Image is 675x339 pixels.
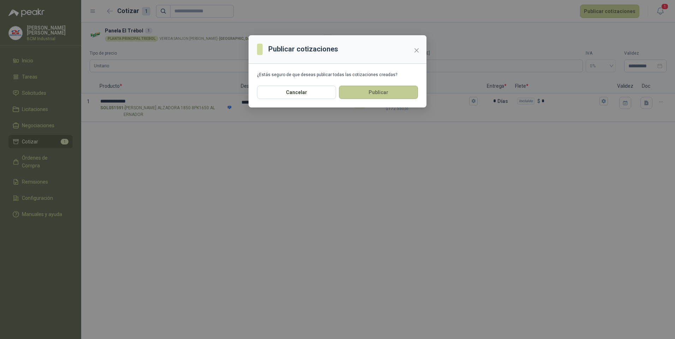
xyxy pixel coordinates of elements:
button: Cancelar [257,86,336,99]
span: close [414,48,419,53]
div: ¿Estás seguro de que deseas publicar todas las cotizaciones creadas? [257,72,418,77]
h3: Publicar cotizaciones [268,44,338,55]
button: Publicar [339,86,418,99]
button: Close [411,45,422,56]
